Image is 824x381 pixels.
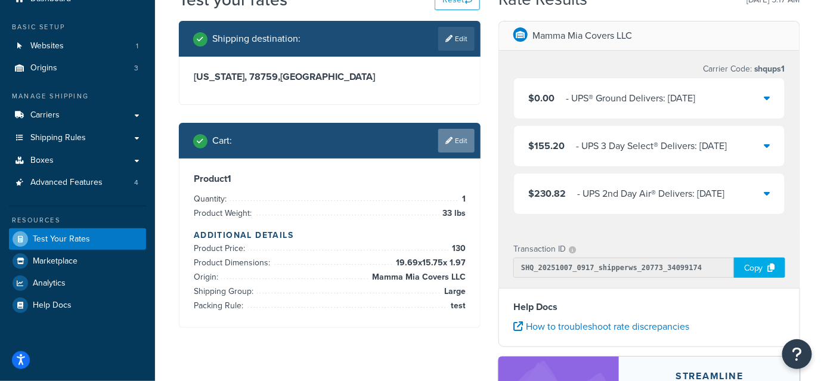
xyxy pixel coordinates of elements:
h2: Shipping destination : [212,33,301,44]
h4: Additional Details [194,229,466,241]
p: Carrier Code: [703,61,785,78]
li: Origins [9,57,146,79]
div: ‌‌‍‍ - UPS 2nd Day Air® Delivers: [DATE] [577,185,724,202]
span: 19.69 x 15.75 x 1.97 [393,256,466,270]
p: Mamma Mia Covers LLC [532,27,632,44]
span: Large [441,284,466,299]
a: How to troubleshoot rate discrepancies [513,320,689,333]
span: 4 [134,178,138,188]
span: 1 [459,192,466,206]
p: Transaction ID [513,241,566,258]
h4: Help Docs [513,300,785,314]
h2: Cart : [212,135,232,146]
a: Analytics [9,272,146,294]
a: Websites1 [9,35,146,57]
span: $155.20 [528,139,565,153]
span: Test Your Rates [33,234,90,244]
span: 3 [134,63,138,73]
h3: Product 1 [194,173,466,185]
span: Product Weight: [194,207,255,219]
span: Advanced Features [30,178,103,188]
span: Origin: [194,271,221,283]
span: Packing Rule: [194,299,246,312]
a: Origins3 [9,57,146,79]
span: 1 [136,41,138,51]
span: Analytics [33,278,66,289]
span: Shipping Rules [30,133,86,143]
div: Resources [9,215,146,225]
span: 130 [449,241,466,256]
div: Copy [734,258,785,278]
li: Advanced Features [9,172,146,194]
span: Mamma Mia Covers LLC [369,270,466,284]
a: Shipping Rules [9,127,146,149]
a: Marketplace [9,250,146,272]
button: Open Resource Center [782,339,812,369]
span: Product Dimensions: [194,256,273,269]
a: Help Docs [9,295,146,316]
span: 33 lbs [439,206,466,221]
a: Test Your Rates [9,228,146,250]
span: Marketplace [33,256,78,267]
h3: [US_STATE], 78759 , [GEOGRAPHIC_DATA] [194,71,466,83]
a: Edit [438,27,475,51]
span: shqups1 [752,63,785,75]
span: Product Price: [194,242,248,255]
span: Help Docs [33,301,72,311]
a: Edit [438,129,475,153]
span: Quantity: [194,193,230,205]
div: Basic Setup [9,22,146,32]
div: ‌‌‍‍ - UPS® Ground Delivers: [DATE] [566,90,695,107]
span: test [448,299,466,313]
div: Manage Shipping [9,91,146,101]
span: Shipping Group: [194,285,256,298]
span: Websites [30,41,64,51]
div: ‌‌‍‍ - UPS 3 Day Select® Delivers: [DATE] [576,138,727,154]
span: $230.82 [528,187,566,200]
span: Carriers [30,110,60,120]
a: Advanced Features4 [9,172,146,194]
span: Boxes [30,156,54,166]
span: $0.00 [528,91,555,105]
span: Origins [30,63,57,73]
a: Boxes [9,150,146,172]
a: Carriers [9,104,146,126]
li: Websites [9,35,146,57]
